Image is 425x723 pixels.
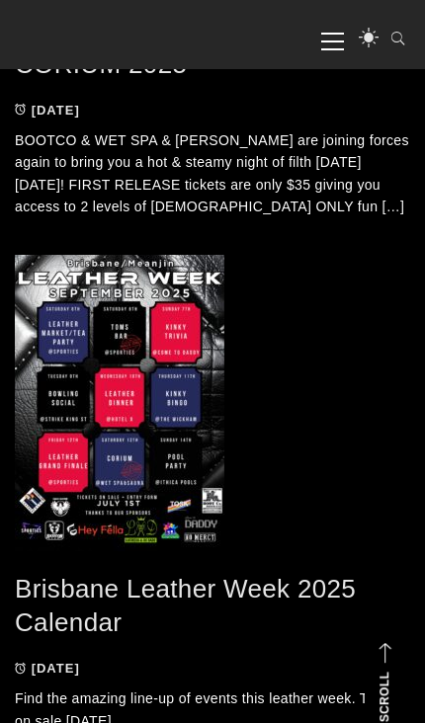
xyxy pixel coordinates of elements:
time: [DATE] [32,661,80,676]
time: [DATE] [32,103,80,118]
a: Brisbane Leather Week 2025 Calendar [15,574,356,638]
a: CORIUM 2025 [15,49,187,79]
p: BOOTCO & WET SPA & [PERSON_NAME] are joining forces again to bring you a hot & steamy night of fi... [15,129,410,218]
a: [DATE] [15,661,80,676]
strong: Scroll [378,672,391,722]
a: [DATE] [15,103,80,118]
